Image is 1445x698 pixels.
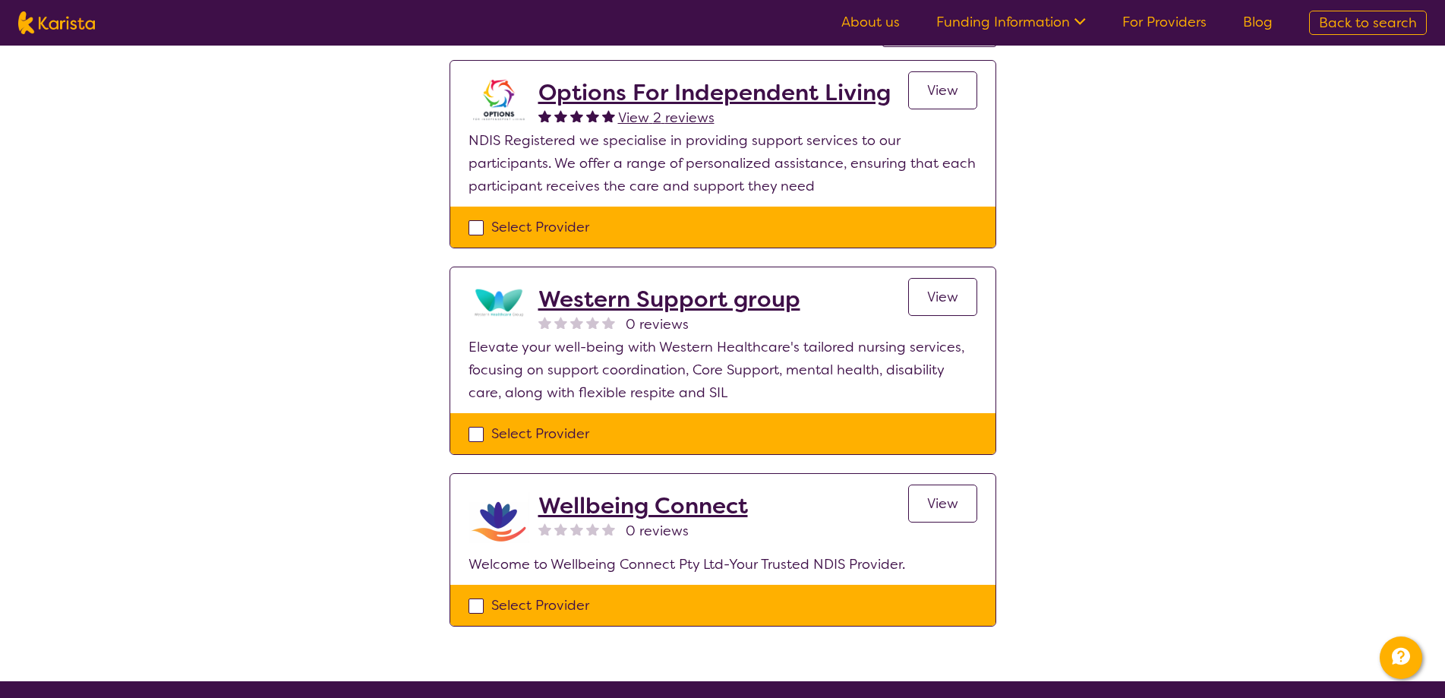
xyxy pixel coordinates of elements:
img: stgs1ttov8uwf8tdpp19.png [469,79,529,122]
span: View [927,494,958,513]
img: nonereviewstar [602,523,615,535]
img: nonereviewstar [554,523,567,535]
p: Welcome to Wellbeing Connect Pty Ltd-Your Trusted NDIS Provider. [469,553,977,576]
img: yzxmazxmxeeoub8rgtfc.png [469,286,529,320]
a: Options For Independent Living [538,79,891,106]
img: nonereviewstar [554,316,567,329]
img: fullstar [538,109,551,122]
a: Blog [1243,13,1273,31]
span: View [927,288,958,306]
img: nonereviewstar [586,523,599,535]
button: Channel Menu [1380,636,1422,679]
img: Karista logo [18,11,95,34]
span: 0 reviews [626,313,689,336]
img: nonereviewstar [570,316,583,329]
img: iffwbu10xjtoaatlt2ri.jpg [469,492,529,553]
span: View 2 reviews [618,109,715,127]
a: Back to search [1309,11,1427,35]
a: Western Support group [538,286,800,313]
p: NDIS Registered we specialise in providing support services to our participants. We offer a range... [469,129,977,197]
a: Funding Information [936,13,1086,31]
a: View [908,485,977,523]
span: View [927,81,958,99]
img: fullstar [554,109,567,122]
a: View [908,278,977,316]
img: fullstar [602,109,615,122]
img: nonereviewstar [538,523,551,535]
img: nonereviewstar [602,316,615,329]
a: For Providers [1122,13,1207,31]
a: View 2 reviews [618,106,715,129]
p: Elevate your well-being with Western Healthcare's tailored nursing services, focusing on support ... [469,336,977,404]
a: About us [841,13,900,31]
img: fullstar [586,109,599,122]
span: Back to search [1319,14,1417,32]
span: 0 reviews [626,520,689,542]
img: fullstar [570,109,583,122]
img: nonereviewstar [570,523,583,535]
img: nonereviewstar [538,316,551,329]
img: nonereviewstar [586,316,599,329]
a: View [908,71,977,109]
a: Wellbeing Connect [538,492,748,520]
